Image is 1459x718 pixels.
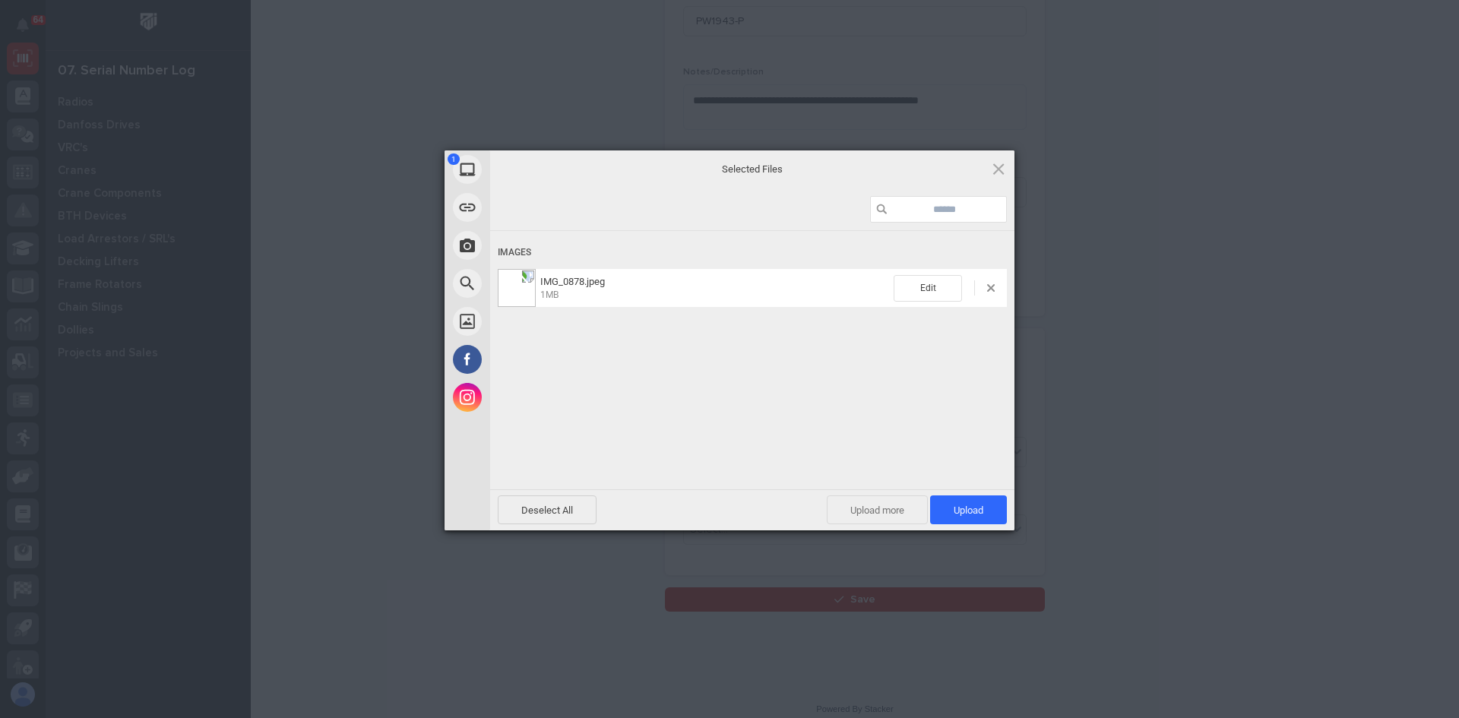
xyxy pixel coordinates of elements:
img: f2029662-87f4-45c9-ba27-0b7b541e7b48 [498,269,536,307]
span: IMG_0878.jpeg [536,276,894,301]
span: Selected Files [600,162,904,176]
div: My Device [445,150,627,188]
span: 1 [448,153,460,165]
span: IMG_0878.jpeg [540,276,605,287]
div: Unsplash [445,302,627,340]
span: 1MB [540,289,559,300]
div: Facebook [445,340,627,378]
span: Upload more [827,495,928,524]
div: Take Photo [445,226,627,264]
div: Images [498,239,1007,267]
span: Click here or hit ESC to close picker [990,160,1007,177]
span: Edit [894,275,962,302]
span: Upload [954,504,983,516]
div: Instagram [445,378,627,416]
div: Link (URL) [445,188,627,226]
span: Upload [930,495,1007,524]
div: Web Search [445,264,627,302]
span: Deselect All [498,495,597,524]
